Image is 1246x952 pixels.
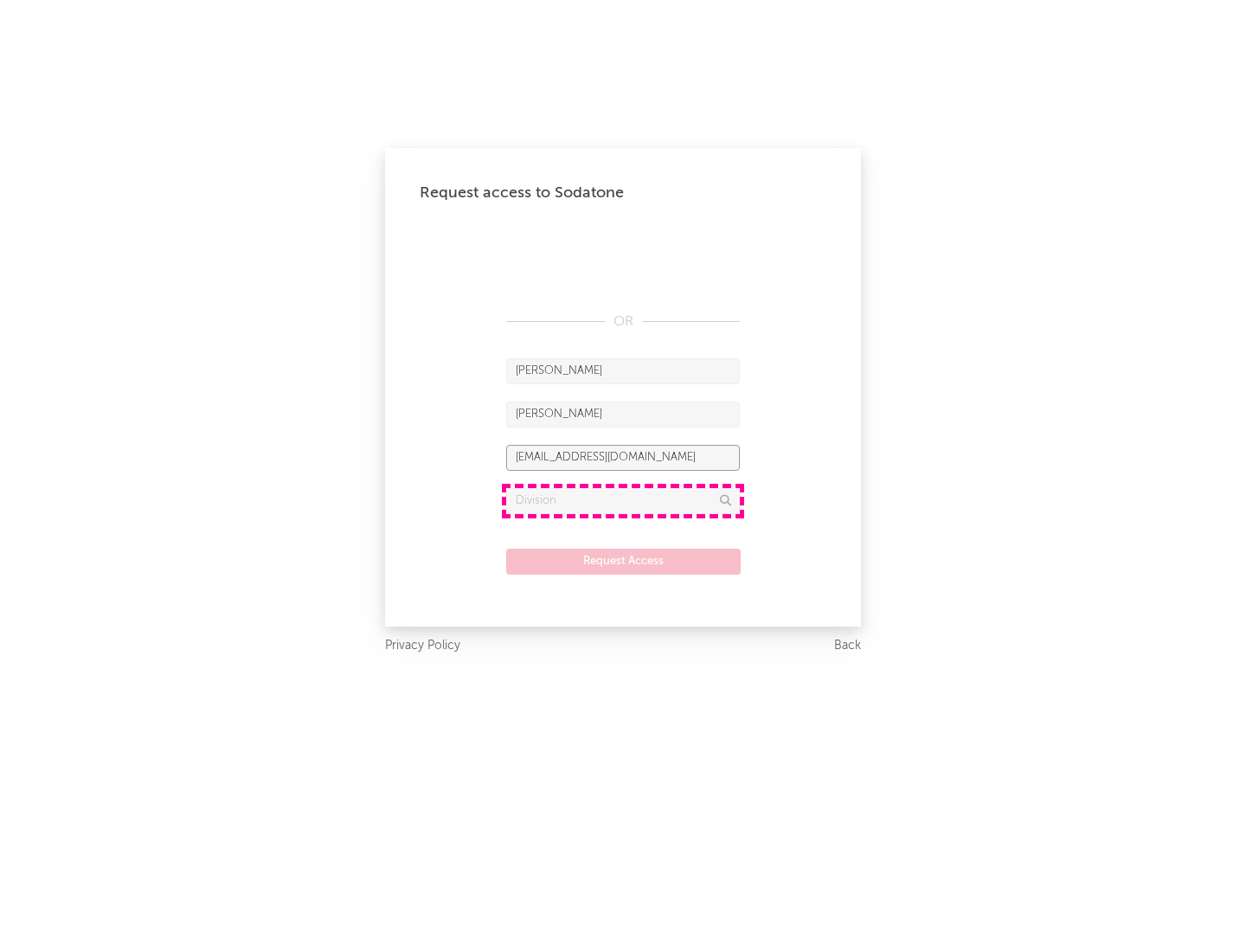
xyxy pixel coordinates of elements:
[834,635,861,657] a: Back
[420,183,826,203] div: Request access to Sodatone
[506,312,740,332] div: OR
[506,402,740,428] input: Last Name
[506,488,740,514] input: Division
[506,358,740,384] input: First Name
[506,445,740,471] input: Email
[506,549,741,575] button: Request Access
[385,635,460,657] a: Privacy Policy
